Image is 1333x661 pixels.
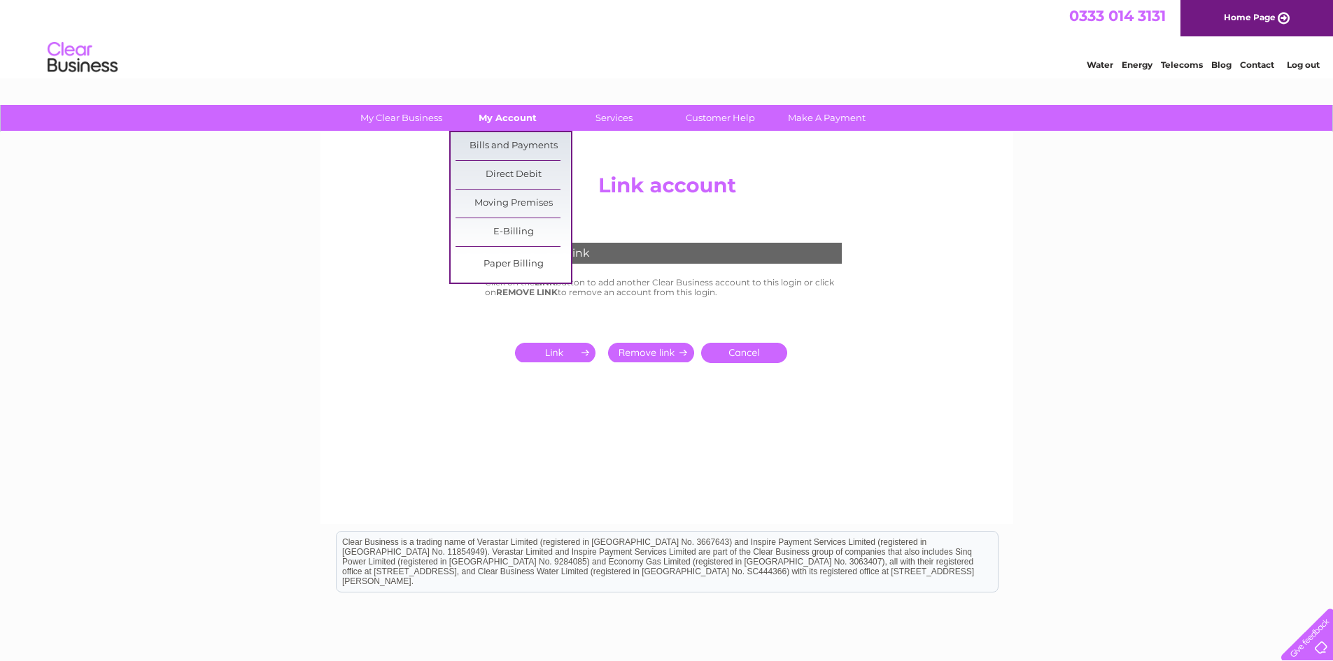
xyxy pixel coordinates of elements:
[1161,59,1203,70] a: Telecoms
[663,105,778,131] a: Customer Help
[556,105,672,131] a: Services
[456,161,571,189] a: Direct Debit
[769,105,884,131] a: Make A Payment
[485,243,842,264] div: Add/Remove Link
[337,8,998,68] div: Clear Business is a trading name of Verastar Limited (registered in [GEOGRAPHIC_DATA] No. 3667643...
[515,343,601,362] input: Submit
[456,218,571,246] a: E-Billing
[1087,59,1113,70] a: Water
[456,132,571,160] a: Bills and Payments
[1069,7,1166,24] a: 0333 014 3131
[456,190,571,218] a: Moving Premises
[1287,59,1320,70] a: Log out
[701,343,787,363] a: Cancel
[456,250,571,278] a: Paper Billing
[1122,59,1152,70] a: Energy
[1240,59,1274,70] a: Contact
[47,36,118,79] img: logo.png
[344,105,459,131] a: My Clear Business
[450,105,565,131] a: My Account
[608,343,694,362] input: Submit
[1211,59,1232,70] a: Blog
[496,287,558,297] b: REMOVE LINK
[481,274,852,301] td: Click on the button to add another Clear Business account to this login or click on to remove an ...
